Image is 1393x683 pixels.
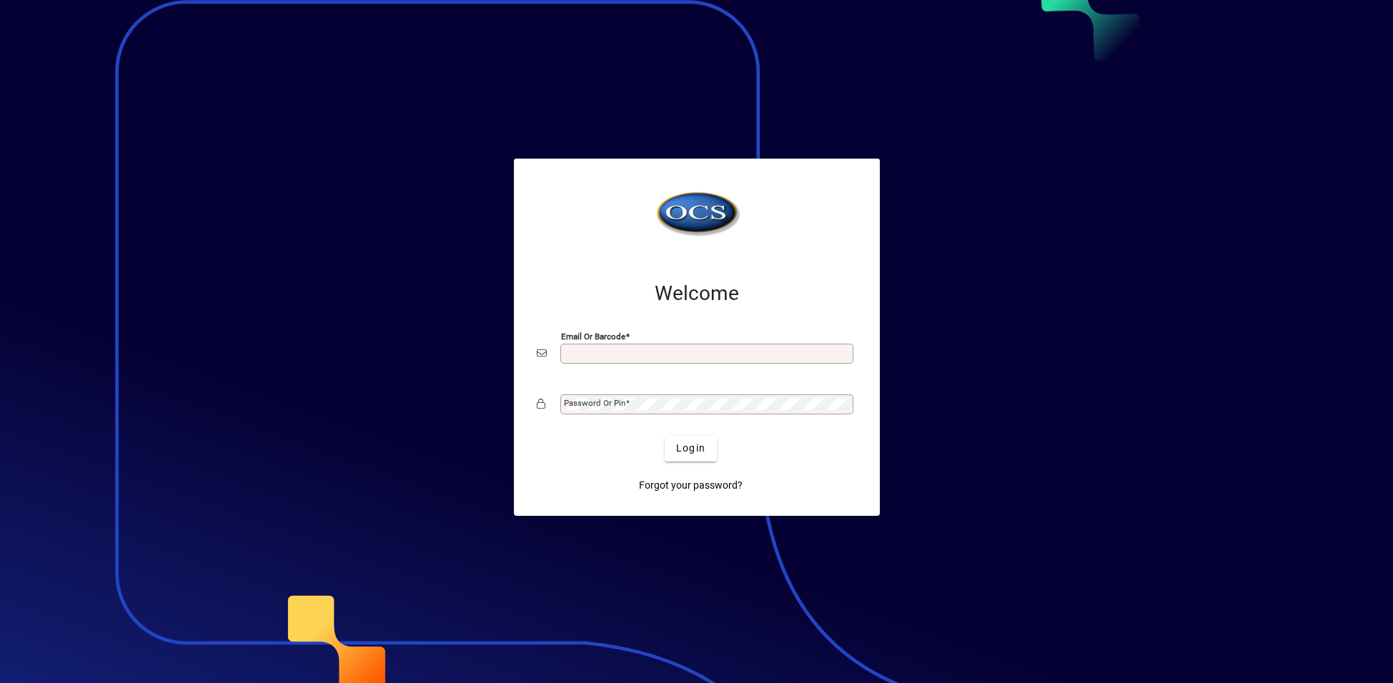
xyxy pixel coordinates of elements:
button: Login [665,436,717,462]
span: Login [676,441,705,456]
mat-label: Password or Pin [564,398,625,408]
h2: Welcome [537,281,857,306]
a: Forgot your password? [633,473,748,499]
mat-label: Email or Barcode [561,331,625,341]
span: Forgot your password? [639,478,743,493]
